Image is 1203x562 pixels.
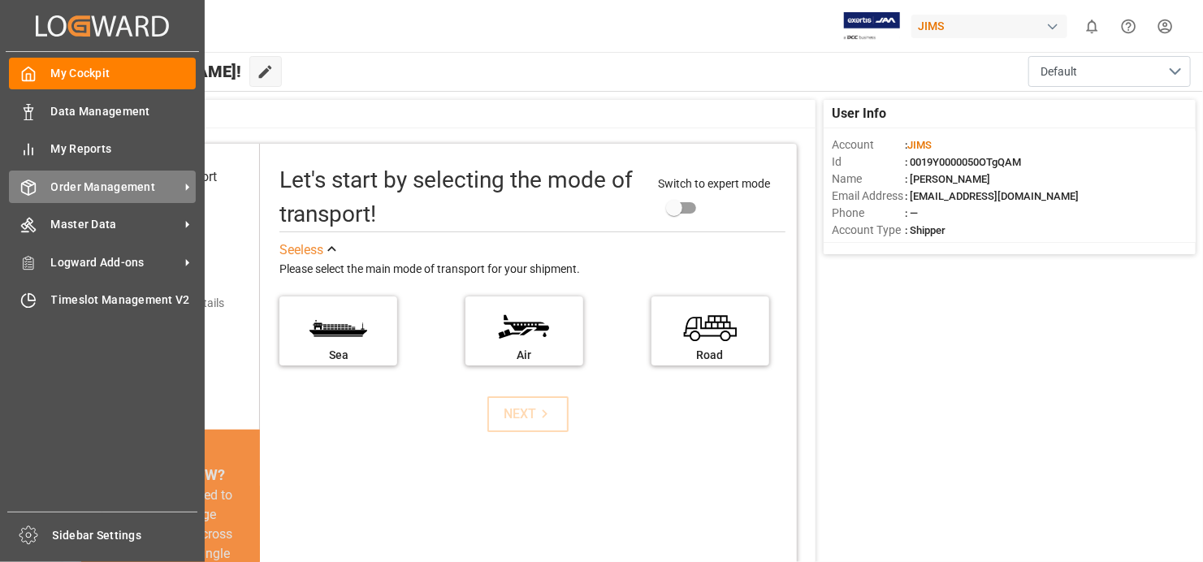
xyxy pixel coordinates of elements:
[832,171,905,188] span: Name
[279,240,323,260] div: See less
[288,347,389,364] div: Sea
[51,179,180,196] span: Order Management
[9,58,196,89] a: My Cockpit
[1074,8,1110,45] button: show 0 new notifications
[1028,56,1191,87] button: open menu
[51,216,180,233] span: Master Data
[905,173,990,185] span: : [PERSON_NAME]
[659,177,771,190] span: Switch to expert mode
[9,95,196,127] a: Data Management
[905,224,946,236] span: : Shipper
[907,139,932,151] span: JIMS
[905,207,918,219] span: : —
[832,153,905,171] span: Id
[832,222,905,239] span: Account Type
[911,15,1067,38] div: JIMS
[51,65,197,82] span: My Cockpit
[905,139,932,151] span: :
[844,12,900,41] img: Exertis%20JAM%20-%20Email%20Logo.jpg_1722504956.jpg
[9,284,196,316] a: Timeslot Management V2
[832,104,886,123] span: User Info
[474,347,575,364] div: Air
[487,396,569,432] button: NEXT
[504,404,553,424] div: NEXT
[905,190,1079,202] span: : [EMAIL_ADDRESS][DOMAIN_NAME]
[51,292,197,309] span: Timeslot Management V2
[905,156,1021,168] span: : 0019Y0000050OTgQAM
[660,347,761,364] div: Road
[51,254,180,271] span: Logward Add-ons
[9,133,196,165] a: My Reports
[67,56,241,87] span: Hello [PERSON_NAME]!
[279,260,785,279] div: Please select the main mode of transport for your shipment.
[832,136,905,153] span: Account
[911,11,1074,41] button: JIMS
[1041,63,1077,80] span: Default
[51,140,197,158] span: My Reports
[279,163,642,231] div: Let's start by selecting the mode of transport!
[832,205,905,222] span: Phone
[1110,8,1147,45] button: Help Center
[51,103,197,120] span: Data Management
[832,188,905,205] span: Email Address
[53,527,198,544] span: Sidebar Settings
